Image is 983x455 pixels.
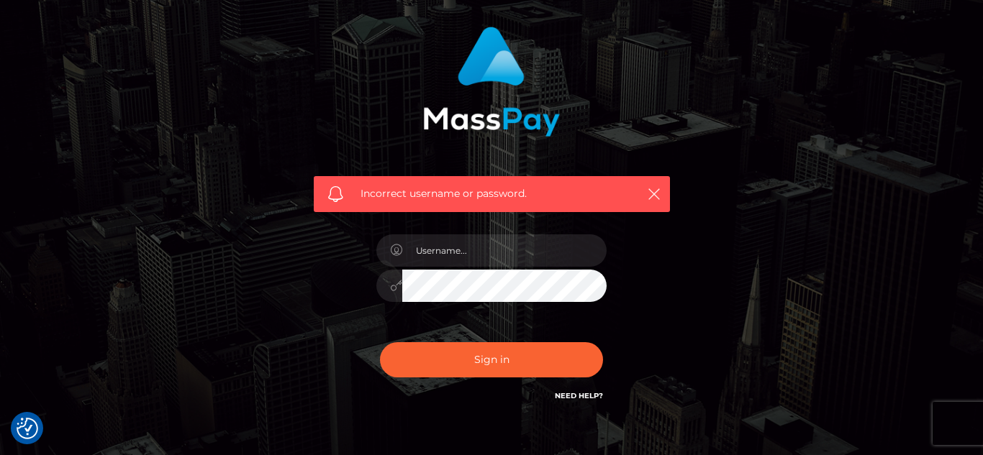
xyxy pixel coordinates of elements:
button: Consent Preferences [17,418,38,439]
img: MassPay Login [423,27,560,137]
button: Sign in [380,342,603,377]
a: Need Help? [555,391,603,400]
img: Revisit consent button [17,418,38,439]
input: Username... [402,234,607,267]
span: Incorrect username or password. [361,186,623,201]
